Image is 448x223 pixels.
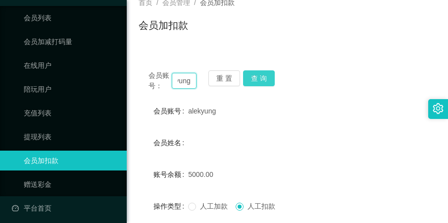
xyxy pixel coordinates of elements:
label: 会员姓名 [153,139,188,147]
label: 会员账号 [153,107,188,115]
a: 充值列表 [24,103,119,123]
a: 陪玩用户 [24,79,119,99]
a: 提现列表 [24,127,119,147]
h1: 会员加扣款 [139,18,188,33]
span: 人工加款 [196,202,232,210]
label: 操作类型 [153,202,188,210]
a: 在线用户 [24,56,119,75]
span: alekyung [188,107,216,115]
label: 账号余额 [153,170,188,178]
a: 图标: dashboard平台首页 [12,198,119,218]
span: 人工扣款 [244,202,279,210]
a: 会员加扣款 [24,151,119,170]
button: 重 置 [208,70,240,86]
span: 会员账号： [149,70,172,91]
a: 会员加减打码量 [24,32,119,52]
span: 5000.00 [188,170,213,178]
button: 查 询 [243,70,275,86]
input: 会员账号 [172,73,197,89]
a: 会员列表 [24,8,119,28]
a: 赠送彩金 [24,174,119,194]
i: 图标: setting [433,103,444,114]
